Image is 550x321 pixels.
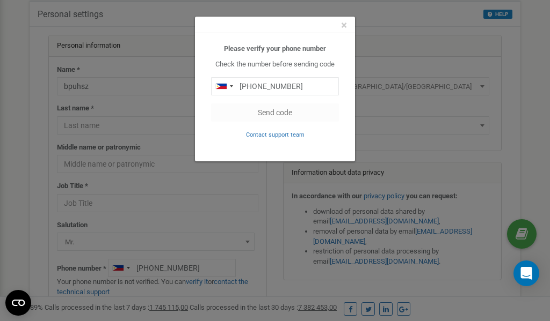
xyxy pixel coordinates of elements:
input: 0905 123 4567 [211,77,339,95]
b: Please verify your phone number [224,44,326,53]
button: Open CMP widget [5,290,31,316]
small: Contact support team [246,131,305,138]
a: Contact support team [246,130,305,138]
button: Close [341,20,347,31]
div: Open Intercom Messenger [513,260,539,286]
span: × [341,19,347,32]
p: Check the number before sending code [211,59,339,70]
div: Telephone country code [212,78,236,95]
button: Send code [211,103,339,122]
